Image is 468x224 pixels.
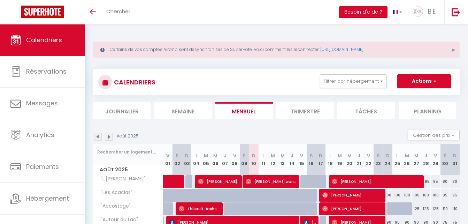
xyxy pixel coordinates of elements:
th: 11 [259,144,268,175]
abbr: D [185,152,189,159]
abbr: J [424,152,427,159]
div: 85 [431,175,440,188]
span: Messages [26,99,58,107]
button: Filtrer par hébergement [320,74,387,88]
div: 125 [412,202,421,215]
span: Calendriers [26,36,62,44]
abbr: L [262,152,264,159]
th: 04 [192,144,201,175]
div: 100 [392,189,402,202]
span: "Accostage" [94,202,132,210]
span: "Les Acacias" [94,189,134,196]
abbr: S [176,152,179,159]
th: 14 [287,144,297,175]
p: Août 2025 [117,133,139,140]
div: 80 [450,175,460,188]
abbr: V [233,152,236,159]
span: Analytics [26,130,54,139]
abbr: D [453,152,457,159]
div: 100 [383,189,392,202]
span: Août 2025 [93,165,163,175]
button: Besoin d'aide ? [339,6,388,18]
th: 27 [412,144,421,175]
abbr: D [319,152,322,159]
abbr: D [386,152,390,159]
th: 23 [373,144,383,175]
span: [PERSON_NAME] [332,175,420,188]
li: Planning [399,102,456,119]
th: 02 [172,144,182,175]
li: Tâches [337,102,395,119]
div: 85 [421,175,431,188]
th: 03 [182,144,191,175]
th: 16 [306,144,316,175]
th: 09 [239,144,249,175]
abbr: J [358,152,360,159]
abbr: S [444,152,447,159]
abbr: L [195,152,198,159]
th: 10 [249,144,259,175]
abbr: M [347,152,352,159]
th: 12 [268,144,277,175]
span: Hébergement [26,194,69,203]
abbr: V [300,152,303,159]
th: 01 [163,144,172,175]
input: Rechercher un logement... [97,146,159,158]
li: Journalier [93,102,151,119]
th: 13 [278,144,287,175]
span: Thibault Hache [179,202,220,215]
img: ... [413,6,423,17]
abbr: J [291,152,293,159]
abbr: S [243,152,246,159]
span: "L'[PERSON_NAME]" [94,175,147,183]
abbr: S [377,152,380,159]
div: 125 [431,202,440,215]
th: 26 [402,144,412,175]
a: [URL][DOMAIN_NAME] [320,46,363,52]
th: 15 [297,144,306,175]
span: [PERSON_NAME] [322,202,382,215]
th: 29 [431,144,440,175]
div: 125 [421,202,431,215]
abbr: M [281,152,285,159]
span: [PERSON_NAME] wants [246,175,296,188]
span: Paiements [26,162,59,171]
iframe: LiveChat chat widget [439,195,468,224]
button: Actions [397,74,451,88]
th: 19 [335,144,345,175]
span: [PERSON_NAME] [322,188,382,202]
abbr: S [310,152,313,159]
abbr: M [204,152,208,159]
div: 100 [402,189,412,202]
th: 06 [211,144,220,175]
div: 100 [412,189,421,202]
th: 28 [421,144,431,175]
th: 24 [383,144,392,175]
li: Trimestre [276,102,334,119]
div: 80 [440,175,450,188]
th: 17 [316,144,325,175]
abbr: V [434,152,437,159]
th: 21 [354,144,364,175]
button: Close [451,47,455,53]
th: 05 [201,144,210,175]
th: 22 [364,144,373,175]
th: 31 [450,144,460,175]
abbr: M [338,152,342,159]
abbr: M [213,152,217,159]
div: 95 [450,189,460,202]
div: 100 [421,189,431,202]
abbr: M [271,152,275,159]
abbr: L [396,152,398,159]
abbr: L [329,152,331,159]
div: 100 [431,189,440,202]
abbr: V [367,152,370,159]
abbr: D [252,152,255,159]
li: Semaine [154,102,212,119]
span: Réservations [26,67,67,76]
img: Super Booking [21,6,64,18]
th: 08 [230,144,239,175]
span: [PERSON_NAME] [198,175,239,188]
th: 20 [345,144,354,175]
th: 25 [392,144,402,175]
